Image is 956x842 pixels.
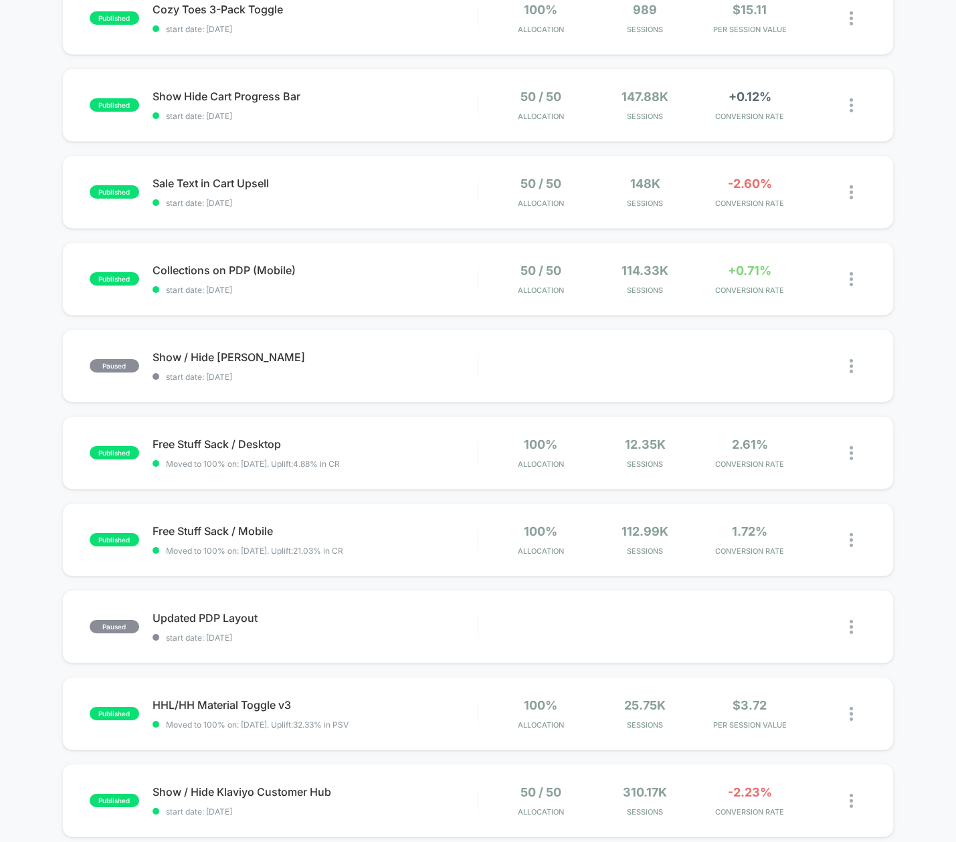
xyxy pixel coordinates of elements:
span: -2.60% [728,177,772,191]
span: 114.33k [622,264,668,278]
span: start date: [DATE] [153,633,478,643]
span: paused [90,359,139,373]
span: 100% [524,698,557,712]
span: $3.72 [733,698,767,712]
img: close [850,11,853,25]
span: CONVERSION RATE [701,199,799,208]
span: Sessions [596,286,694,295]
img: close [850,794,853,808]
span: 2.61% [732,437,768,451]
span: 50 / 50 [520,177,561,191]
span: Sessions [596,25,694,34]
span: Moved to 100% on: [DATE] . Uplift: 21.03% in CR [166,546,343,556]
span: Allocation [518,286,564,295]
span: Sessions [596,546,694,556]
span: 100% [524,524,557,538]
span: Free Stuff Sack / Mobile [153,524,478,538]
span: Cozy Toes 3-Pack Toggle [153,3,478,16]
span: Sessions [596,720,694,730]
span: 100% [524,3,557,17]
span: Sale Text in Cart Upsell [153,177,478,190]
span: start date: [DATE] [153,285,478,295]
span: Show / Hide Klaviyo Customer Hub [153,785,478,799]
span: 310.17k [623,785,667,799]
span: Sessions [596,112,694,121]
span: 50 / 50 [520,90,561,104]
span: Allocation [518,720,564,730]
span: Sessions [596,807,694,817]
img: close [850,98,853,112]
span: 148k [630,177,660,191]
span: -2.23% [728,785,772,799]
span: Updated PDP Layout [153,611,478,625]
span: published [90,272,139,286]
span: published [90,707,139,720]
span: start date: [DATE] [153,24,478,34]
span: Show Hide Cart Progress Bar [153,90,478,103]
span: published [90,446,139,459]
span: Allocation [518,459,564,469]
span: Collections on PDP (Mobile) [153,264,478,277]
span: published [90,794,139,807]
img: close [850,272,853,286]
span: start date: [DATE] [153,111,478,121]
span: Allocation [518,546,564,556]
span: 50 / 50 [520,264,561,278]
span: Allocation [518,112,564,121]
span: CONVERSION RATE [701,112,799,121]
span: start date: [DATE] [153,198,478,208]
span: start date: [DATE] [153,807,478,817]
span: published [90,185,139,199]
span: 989 [633,3,657,17]
span: CONVERSION RATE [701,546,799,556]
img: close [850,620,853,634]
span: +0.71% [728,264,771,278]
span: PER SESSION VALUE [701,25,799,34]
span: 1.72% [732,524,767,538]
span: 100% [524,437,557,451]
span: Allocation [518,25,564,34]
span: Allocation [518,199,564,208]
span: 147.88k [622,90,668,104]
span: paused [90,620,139,633]
span: published [90,533,139,546]
span: 12.35k [625,437,666,451]
span: $15.11 [733,3,767,17]
span: Free Stuff Sack / Desktop [153,437,478,451]
span: published [90,98,139,112]
span: CONVERSION RATE [701,807,799,817]
span: published [90,11,139,25]
span: 112.99k [622,524,668,538]
img: close [850,707,853,721]
span: Show / Hide [PERSON_NAME] [153,350,478,364]
img: close [850,446,853,460]
span: Sessions [596,459,694,469]
img: close [850,533,853,547]
span: PER SESSION VALUE [701,720,799,730]
img: close [850,359,853,373]
span: +0.12% [729,90,771,104]
span: Allocation [518,807,564,817]
span: CONVERSION RATE [701,286,799,295]
span: Sessions [596,199,694,208]
span: Moved to 100% on: [DATE] . Uplift: 32.33% in PSV [166,720,349,730]
img: close [850,185,853,199]
span: 50 / 50 [520,785,561,799]
span: Moved to 100% on: [DATE] . Uplift: 4.88% in CR [166,459,340,469]
span: CONVERSION RATE [701,459,799,469]
span: 25.75k [624,698,666,712]
span: HHL/HH Material Toggle v3 [153,698,478,712]
span: start date: [DATE] [153,372,478,382]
